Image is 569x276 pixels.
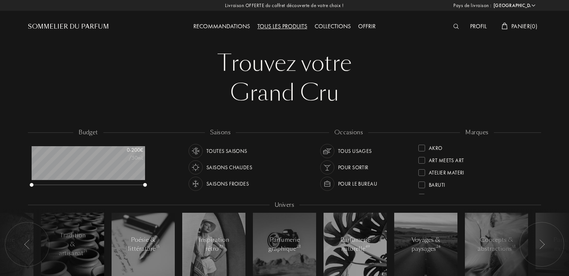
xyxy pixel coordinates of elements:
span: 24 [436,244,441,249]
a: Sommelier du Parfum [28,22,109,31]
div: Recommandations [190,22,254,32]
div: Parfumerie naturelle [340,235,371,253]
a: Tous les produits [254,22,311,30]
div: Offrir [354,22,379,32]
img: usage_occasion_party_white.svg [322,162,332,173]
img: search_icn_white.svg [453,24,459,29]
span: 15 [156,244,159,249]
div: Pour sortir [338,160,369,174]
div: Akro [429,142,443,152]
div: Tous usages [338,144,372,158]
div: 0 - 200 € [106,146,143,154]
a: Profil [466,22,491,30]
div: saisons [205,128,236,137]
div: Univers [270,201,299,209]
span: Panier ( 0 ) [511,22,537,30]
img: arr_left.svg [24,240,30,249]
div: Collections [311,22,354,32]
div: Voyages & paysages [410,235,442,253]
div: Binet-Papillon [429,191,466,201]
img: usage_season_average_white.svg [190,146,201,156]
div: Parfumerie graphique [269,235,300,253]
div: Inspiration rétro [198,235,230,253]
div: Profil [466,22,491,32]
div: Atelier Materi [429,166,464,176]
div: Pour le bureau [338,177,377,191]
div: occasions [329,128,368,137]
div: Poésie & littérature [128,235,159,253]
div: Art Meets Art [429,154,464,164]
div: Saisons chaudes [206,160,252,174]
div: Tous les produits [254,22,311,32]
img: arr_left.svg [539,240,545,249]
span: Pays de livraison : [453,2,492,9]
div: marques [460,128,494,137]
span: 49 [366,244,370,249]
a: Offrir [354,22,379,30]
img: cart_white.svg [502,23,508,29]
img: usage_season_cold_white.svg [190,179,201,189]
img: usage_occasion_work_white.svg [322,179,332,189]
div: Baruti [429,179,445,189]
div: /50mL [106,154,143,162]
div: Toutes saisons [206,144,247,158]
div: budget [73,128,103,137]
div: Grand Cru [33,78,536,108]
span: 23 [296,244,301,249]
div: Trouvez votre [33,48,536,78]
span: 37 [219,244,223,249]
img: usage_occasion_all_white.svg [322,146,332,156]
a: Collections [311,22,354,30]
div: Saisons froides [206,177,249,191]
img: usage_season_hot_white.svg [190,162,201,173]
a: Recommandations [190,22,254,30]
